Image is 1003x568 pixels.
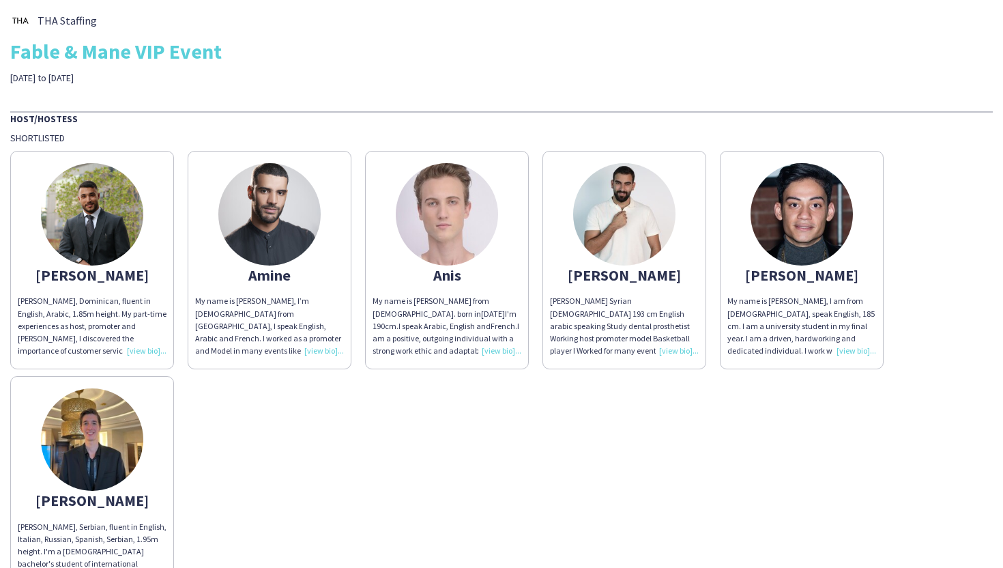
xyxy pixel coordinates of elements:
div: [PERSON_NAME] [550,269,699,281]
img: thumb-63ff74acda6c5.jpeg [396,163,498,266]
div: [PERSON_NAME] [727,269,876,281]
span: My name is [PERSON_NAME] from [DEMOGRAPHIC_DATA]. born in [373,296,489,318]
img: thumb-681c249d7f84c.jpeg [41,388,143,491]
div: [DATE] to [DATE] [10,72,354,84]
div: Amine [195,269,344,281]
div: Host/Hostess [10,111,993,125]
span: I speak Arabic, English and [398,321,491,331]
div: [PERSON_NAME], Dominican, fluent in English, Arabic, 1.85m height. My part-time experiences as ho... [18,295,166,357]
div: [PERSON_NAME] [18,269,166,281]
div: [PERSON_NAME] Syrian [DEMOGRAPHIC_DATA] 193 cm English arabic speaking Study dental prosthetist W... [550,295,699,357]
span: THA Staffing [38,14,97,27]
span: French [491,321,515,331]
img: thumb-66d43ad786d2c.jpg [573,163,675,266]
div: My name is [PERSON_NAME], I’m [DEMOGRAPHIC_DATA] from [GEOGRAPHIC_DATA], I speak English, Arabic ... [195,295,344,357]
div: Shortlisted [10,132,993,144]
img: thumb-6553e9e31a458.jpg [751,163,853,266]
div: My name is [PERSON_NAME], I am from [DEMOGRAPHIC_DATA], speak English, 185 cm. I am a university ... [727,295,876,357]
div: Fable & Mane VIP Event [10,41,993,61]
div: Anis [373,269,521,281]
img: thumb-6531188bdb521.jpeg [218,163,321,266]
div: [PERSON_NAME] [18,494,166,507]
span: I'm 190cm. [373,309,517,331]
img: thumb-0b1c4840-441c-4cf7-bc0f-fa59e8b685e2..jpg [10,10,31,31]
img: thumb-3b4bedbe-2bfe-446a-a964-4b882512f058.jpg [41,163,143,266]
span: [DATE] [481,309,505,319]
